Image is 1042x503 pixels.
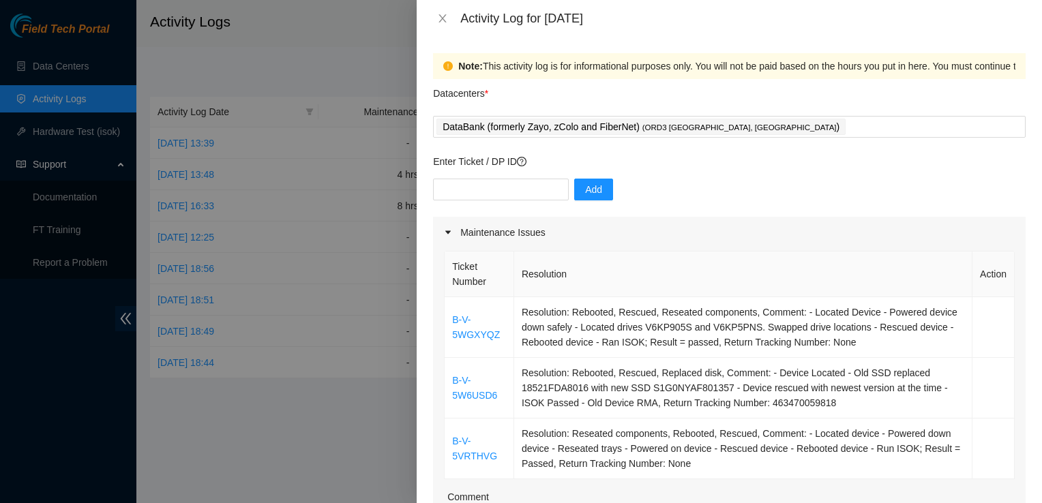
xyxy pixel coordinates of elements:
p: Enter Ticket / DP ID [433,154,1026,169]
th: Ticket Number [445,251,514,297]
a: B-V-5WGXYQZ [452,314,500,340]
td: Resolution: Rebooted, Rescued, Replaced disk, Comment: - Device Located - Old SSD replaced 18521F... [514,358,972,418]
a: B-V-5VRTHVG [452,436,497,461]
div: Maintenance Issues [433,217,1026,248]
button: Add [574,179,613,200]
td: Resolution: Rebooted, Rescued, Reseated components, Comment: - Located Device - Powered device do... [514,297,972,358]
th: Action [972,251,1015,297]
p: DataBank (formerly Zayo, zColo and FiberNet) ) [443,119,839,135]
td: Resolution: Reseated components, Rebooted, Rescued, Comment: - Located device - Powered down devi... [514,418,972,479]
div: Activity Log for [DATE] [460,11,1026,26]
button: Close [433,12,452,25]
th: Resolution [514,251,972,297]
span: caret-right [444,228,452,237]
span: question-circle [517,157,526,166]
strong: Note: [458,59,483,74]
span: Add [585,182,602,197]
p: Datacenters [433,79,488,101]
span: exclamation-circle [443,61,453,71]
span: ( ORD3 [GEOGRAPHIC_DATA], [GEOGRAPHIC_DATA] [642,123,837,132]
a: B-V-5W6USD6 [452,375,497,401]
span: close [437,13,448,24]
